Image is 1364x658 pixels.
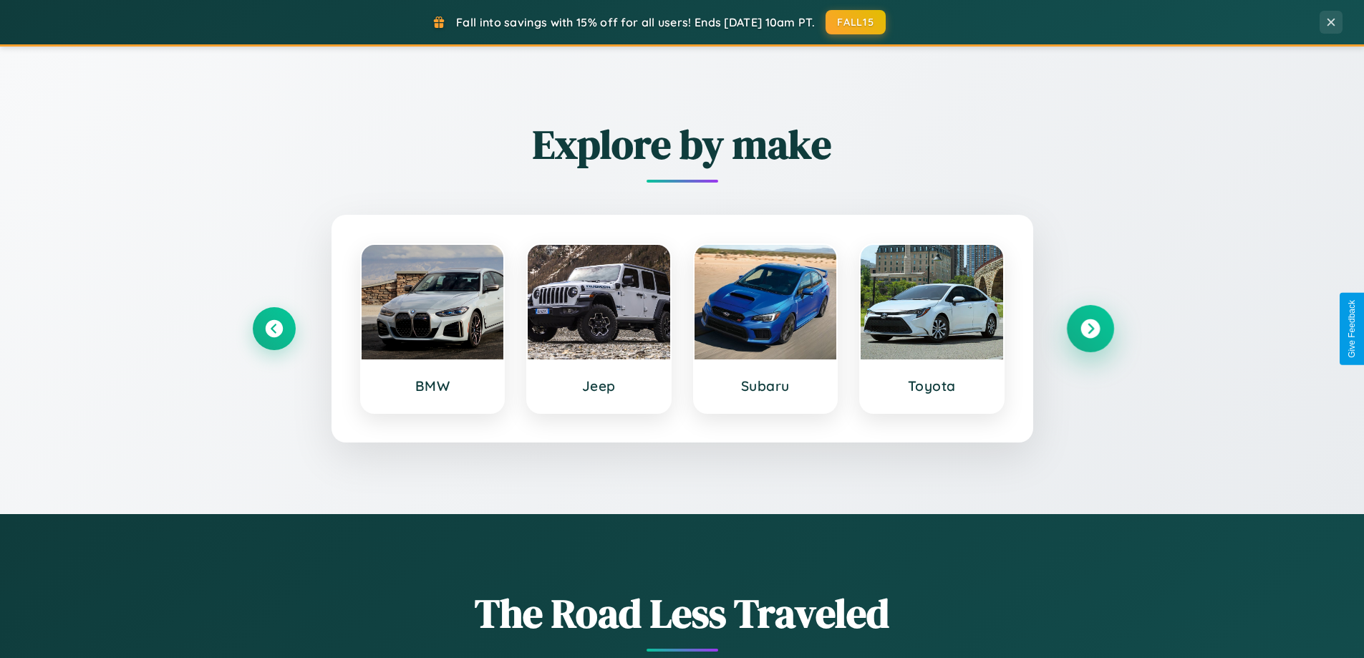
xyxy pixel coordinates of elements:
[542,377,656,395] h3: Jeep
[709,377,823,395] h3: Subaru
[456,15,815,29] span: Fall into savings with 15% off for all users! Ends [DATE] 10am PT.
[376,377,490,395] h3: BMW
[253,117,1112,172] h2: Explore by make
[253,586,1112,641] h1: The Road Less Traveled
[1347,300,1357,358] div: Give Feedback
[826,10,886,34] button: FALL15
[875,377,989,395] h3: Toyota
